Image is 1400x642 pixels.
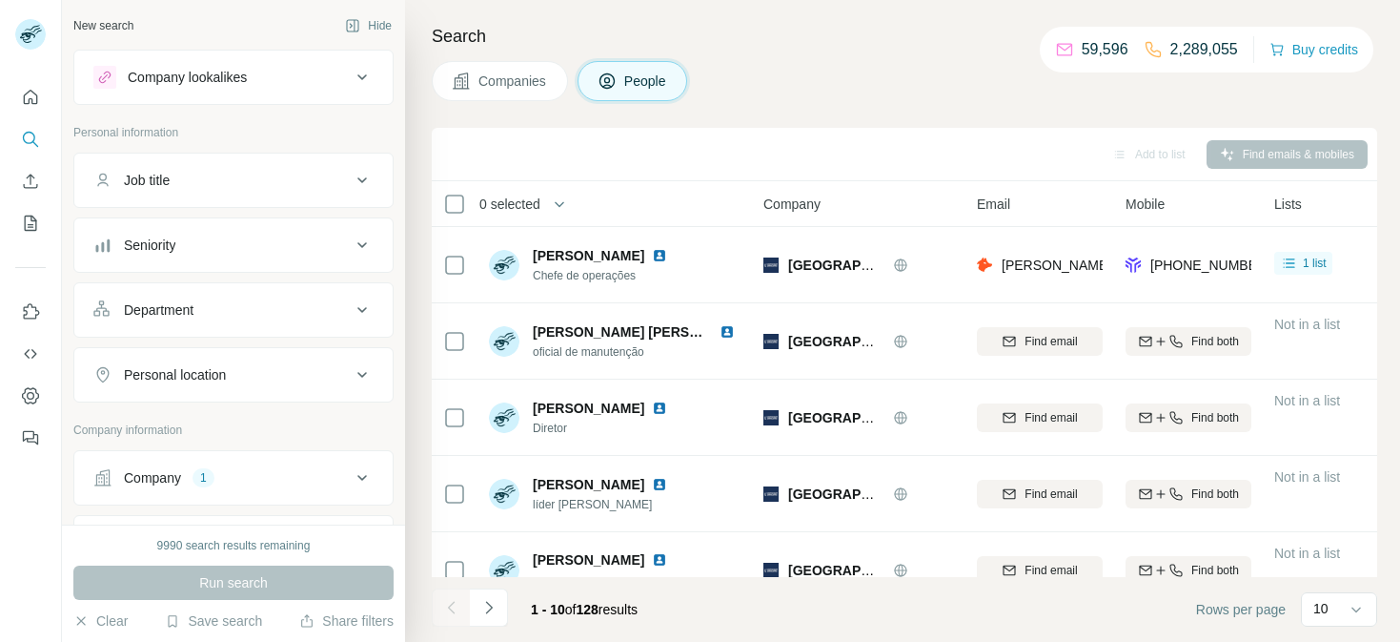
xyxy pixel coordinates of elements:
[489,250,519,280] img: Avatar
[299,611,394,631] button: Share filters
[763,487,779,502] img: Logo of Universidade Ibirapuera
[1126,480,1251,508] button: Find both
[15,421,46,455] button: Feedback
[193,469,214,487] div: 1
[977,480,1103,508] button: Find email
[432,23,1377,50] h4: Search
[15,80,46,114] button: Quick start
[533,399,644,418] span: [PERSON_NAME]
[15,337,46,371] button: Use Surfe API
[157,537,311,554] div: 9990 search results remaining
[531,602,638,617] span: results
[1025,333,1077,350] span: Find email
[15,122,46,156] button: Search
[489,479,519,509] img: Avatar
[1274,546,1340,561] span: Not in a list
[533,475,644,494] span: [PERSON_NAME]
[652,477,667,492] img: LinkedIn logo
[763,410,779,425] img: Logo of Universidade Ibirapuera
[652,552,667,568] img: LinkedIn logo
[1025,486,1077,503] span: Find email
[15,379,46,413] button: Dashboard
[73,17,133,34] div: New search
[1170,38,1238,61] p: 2,289,055
[533,575,661,589] span: Gestora de Tráfego Pago
[1126,195,1165,214] span: Mobile
[128,68,247,87] div: Company lookalikes
[1082,38,1128,61] p: 59,596
[1025,562,1077,579] span: Find email
[565,602,577,617] span: of
[763,195,821,214] span: Company
[1126,327,1251,356] button: Find both
[531,602,565,617] span: 1 - 10
[720,324,735,340] img: LinkedIn logo
[73,611,128,631] button: Clear
[977,556,1103,585] button: Find email
[1191,333,1239,350] span: Find both
[165,611,262,631] button: Save search
[533,246,644,265] span: [PERSON_NAME]
[1274,469,1340,485] span: Not in a list
[478,72,548,91] span: Companies
[74,352,393,398] button: Personal location
[652,248,667,263] img: LinkedIn logo
[73,422,394,439] p: Company information
[1191,409,1239,426] span: Find both
[788,487,931,502] span: [GEOGRAPHIC_DATA]
[788,258,931,273] span: [GEOGRAPHIC_DATA]
[1196,600,1286,619] span: Rows per page
[1313,599,1329,618] p: 10
[489,555,519,586] img: Avatar
[74,455,393,501] button: Company1
[124,468,181,487] div: Company
[1191,562,1239,579] span: Find both
[1274,393,1340,408] span: Not in a list
[788,334,931,349] span: [GEOGRAPHIC_DATA]
[1303,255,1327,272] span: 1 list
[73,124,394,141] p: Personal information
[489,326,519,357] img: Avatar
[15,206,46,240] button: My lists
[624,72,668,91] span: People
[1191,486,1239,503] span: Find both
[763,258,779,273] img: Logo of Universidade Ibirapuera
[124,300,193,320] div: Department
[15,164,46,198] button: Enrich CSV
[1274,317,1340,332] span: Not in a list
[124,171,170,190] div: Job title
[533,324,761,340] span: [PERSON_NAME] [PERSON_NAME]
[1126,404,1251,432] button: Find both
[332,11,405,40] button: Hide
[533,496,675,513] span: líder [PERSON_NAME]
[74,157,393,203] button: Job title
[977,195,1010,214] span: Email
[763,334,779,349] img: Logo of Universidade Ibirapuera
[977,327,1103,356] button: Find email
[479,195,540,214] span: 0 selected
[788,563,931,578] span: [GEOGRAPHIC_DATA]
[470,589,508,627] button: Navigate to next page
[1126,256,1141,275] img: provider forager logo
[15,295,46,329] button: Use Surfe on LinkedIn
[489,403,519,433] img: Avatar
[763,563,779,578] img: Logo of Universidade Ibirapuera
[533,420,675,437] span: Diretor
[1150,258,1270,273] span: [PHONE_NUMBER]
[652,401,667,416] img: LinkedIn logo
[74,520,393,566] button: Industry
[74,222,393,268] button: Seniority
[533,550,644,570] span: [PERSON_NAME]
[977,256,992,275] img: provider hunter logo
[1126,556,1251,585] button: Find both
[577,602,599,617] span: 128
[1025,409,1077,426] span: Find email
[124,236,175,255] div: Seniority
[1269,36,1358,63] button: Buy credits
[533,267,675,284] span: Chefe de operações
[74,54,393,100] button: Company lookalikes
[124,365,226,384] div: Personal location
[74,287,393,333] button: Department
[788,410,931,425] span: [GEOGRAPHIC_DATA]
[1274,195,1302,214] span: Lists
